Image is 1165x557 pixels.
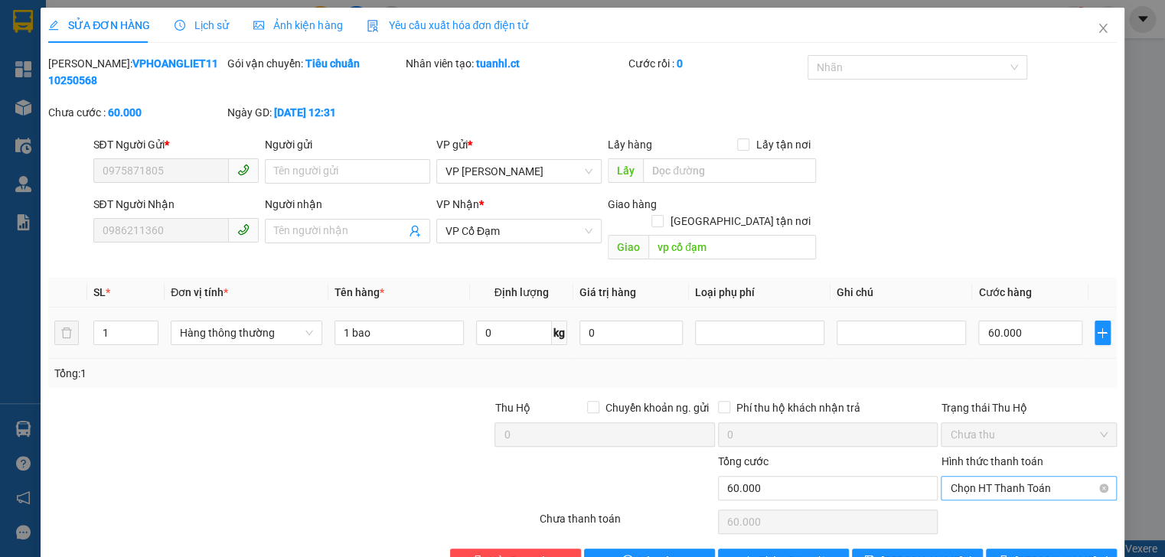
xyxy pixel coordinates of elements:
span: Chưa thu [950,423,1107,446]
span: Chọn HT Thanh Toán [950,477,1107,500]
span: Lấy hàng [608,138,652,151]
span: Lấy tận nơi [749,136,816,153]
span: Ảnh kiện hàng [253,19,342,31]
span: Phí thu hộ khách nhận trả [730,399,866,416]
input: Dọc đường [648,235,816,259]
span: VP Hoàng Liệt [445,160,592,183]
th: Loại phụ phí [689,278,831,308]
b: 0 [676,57,682,70]
span: kg [552,321,567,345]
input: Dọc đường [643,158,816,183]
span: VP Cổ Đạm [445,220,592,243]
span: picture [253,20,264,31]
div: Gói vận chuyển: [227,55,403,72]
span: Hàng thông thường [180,321,313,344]
th: Ghi chú [831,278,972,308]
div: VP gửi [436,136,602,153]
div: Người gửi [265,136,430,153]
div: Chưa thanh toán [538,510,716,537]
div: Ngày GD: [227,104,403,121]
div: Cước rồi : [628,55,804,72]
button: delete [54,321,79,345]
span: Giao [608,235,648,259]
span: user-add [409,225,421,237]
button: Close [1082,8,1124,50]
span: Giao hàng [608,198,657,210]
span: phone [237,164,250,176]
span: SỬA ĐƠN HÀNG [48,19,150,31]
span: edit [48,20,59,31]
input: Ghi Chú [837,321,966,345]
span: Lịch sử [175,19,229,31]
span: SL [93,286,106,298]
button: plus [1095,321,1111,345]
div: Nhân viên tạo: [406,55,626,72]
img: icon [367,20,379,32]
div: [PERSON_NAME]: [48,55,224,89]
span: Tên hàng [334,286,384,298]
div: SĐT Người Gửi [93,136,259,153]
span: [GEOGRAPHIC_DATA] tận nơi [664,213,816,230]
span: VP Nhận [436,198,479,210]
span: Cước hàng [978,286,1031,298]
span: Yêu cầu xuất hóa đơn điện tử [367,19,528,31]
span: Chuyển khoản ng. gửi [599,399,715,416]
span: clock-circle [175,20,185,31]
b: tuanhl.ct [476,57,520,70]
b: Tiêu chuẩn [305,57,360,70]
input: VD: Bàn, Ghế [334,321,464,345]
div: Trạng thái Thu Hộ [941,399,1116,416]
span: phone [237,223,250,236]
span: Lấy [608,158,643,183]
div: Chưa cước : [48,104,224,121]
span: close-circle [1099,484,1108,493]
div: Tổng: 1 [54,365,450,382]
label: Hình thức thanh toán [941,455,1043,467]
div: Người nhận [265,196,430,213]
div: SĐT Người Nhận [93,196,259,213]
span: close [1097,22,1109,34]
span: Giá trị hàng [579,286,636,298]
b: [DATE] 12:31 [274,106,336,119]
span: Đơn vị tính [171,286,228,298]
b: 60.000 [108,106,142,119]
b: VPHOANGLIET1110250568 [48,57,218,86]
span: Định lượng [494,286,549,298]
span: Thu Hộ [494,402,530,414]
span: Tổng cước [718,455,769,467]
span: plus [1095,327,1110,339]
